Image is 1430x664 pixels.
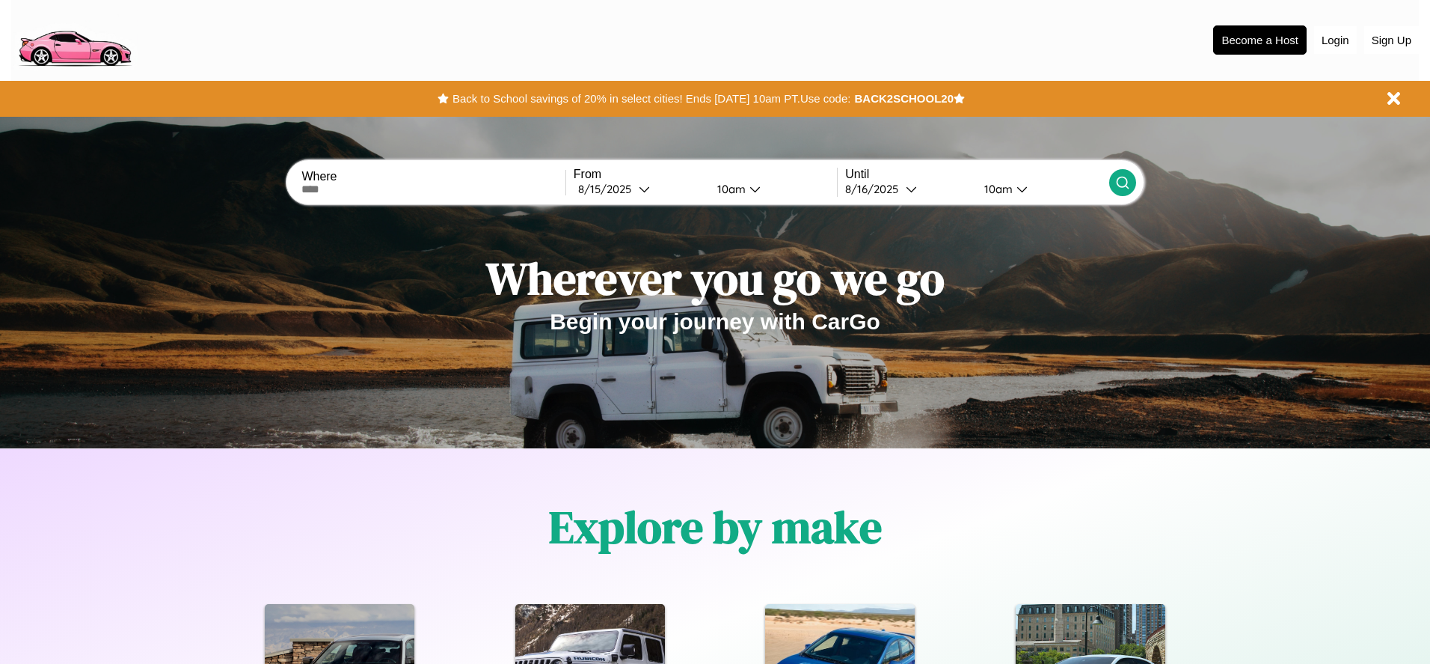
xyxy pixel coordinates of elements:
button: 10am [705,181,837,197]
button: 8/15/2025 [574,181,705,197]
label: Where [301,170,565,183]
div: 10am [710,182,749,196]
label: Until [845,168,1108,181]
b: BACK2SCHOOL20 [854,92,954,105]
img: logo [11,7,138,70]
div: 10am [977,182,1016,196]
button: Sign Up [1364,26,1419,54]
button: 10am [972,181,1108,197]
div: 8 / 15 / 2025 [578,182,639,196]
h1: Explore by make [549,496,882,558]
button: Back to School savings of 20% in select cities! Ends [DATE] 10am PT.Use code: [449,88,854,109]
button: Login [1314,26,1357,54]
div: 8 / 16 / 2025 [845,182,906,196]
label: From [574,168,837,181]
button: Become a Host [1213,25,1307,55]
